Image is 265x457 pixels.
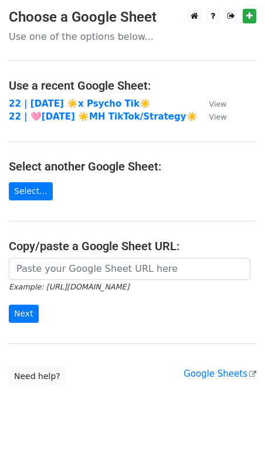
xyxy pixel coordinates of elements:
[9,111,198,122] a: 22 | 🩷[DATE] ☀️MH TikTok/Strategy☀️
[9,98,151,109] a: 22 | [DATE] ☀️x Psycho Tik☀️
[9,258,250,280] input: Paste your Google Sheet URL here
[9,367,66,386] a: Need help?
[209,112,227,121] small: View
[184,369,256,379] a: Google Sheets
[198,98,227,109] a: View
[9,305,39,323] input: Next
[209,100,227,108] small: View
[198,111,227,122] a: View
[9,282,129,291] small: Example: [URL][DOMAIN_NAME]
[9,79,256,93] h4: Use a recent Google Sheet:
[9,159,256,173] h4: Select another Google Sheet:
[9,30,256,43] p: Use one of the options below...
[9,9,256,26] h3: Choose a Google Sheet
[9,182,53,200] a: Select...
[9,239,256,253] h4: Copy/paste a Google Sheet URL:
